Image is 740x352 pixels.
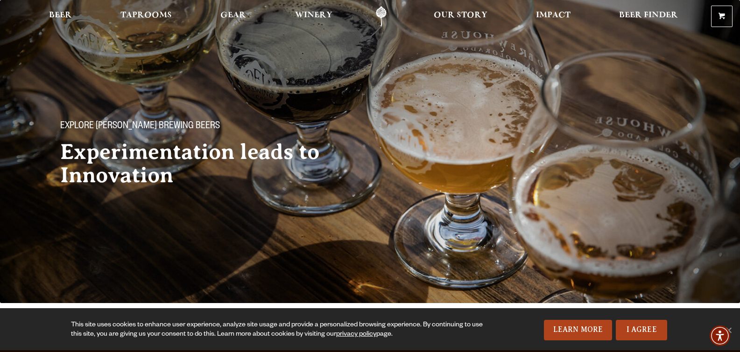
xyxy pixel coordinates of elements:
a: Impact [530,6,577,27]
div: This site uses cookies to enhance user experience, analyze site usage and provide a personalized ... [71,321,487,339]
a: I Agree [616,320,667,340]
a: privacy policy [336,331,376,338]
a: Winery [289,6,338,27]
a: Beer [43,6,78,27]
a: Our Story [428,6,493,27]
a: Beer Finder [613,6,684,27]
div: Accessibility Menu [710,325,730,346]
span: Beer [49,12,72,19]
a: Gear [214,6,252,27]
a: Learn More [544,320,613,340]
h2: Experimentation leads to Innovation [60,140,352,187]
span: Impact [536,12,571,19]
span: Explore [PERSON_NAME] Brewing Beers [60,121,220,133]
span: Winery [295,12,332,19]
span: Our Story [434,12,487,19]
span: Gear [220,12,246,19]
a: Taprooms [114,6,178,27]
a: Odell Home [364,6,399,27]
span: Taprooms [120,12,172,19]
span: Beer Finder [619,12,678,19]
